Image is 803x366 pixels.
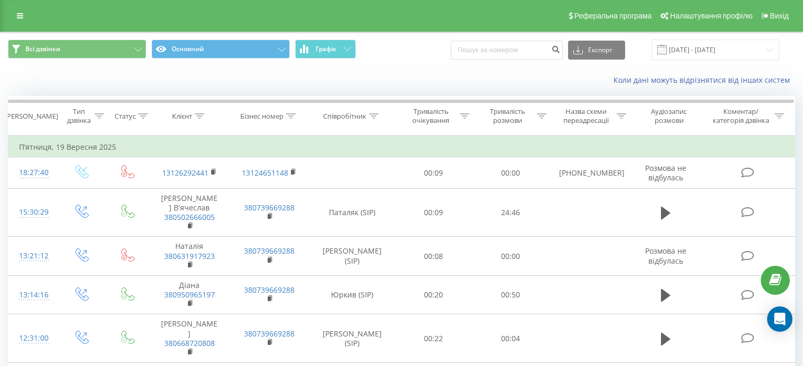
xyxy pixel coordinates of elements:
td: 00:22 [395,314,472,363]
div: Аудіозапис розмови [638,107,700,125]
input: Пошук за номером [451,41,563,60]
span: Графік [316,45,336,53]
div: 18:27:40 [19,162,47,183]
td: [PERSON_NAME] (SIP) [309,314,395,363]
td: 00:04 [472,314,549,363]
td: 00:20 [395,275,472,314]
div: 12:31:00 [19,328,47,349]
td: 00:00 [472,158,549,188]
a: 380739669288 [244,203,295,213]
div: Open Intercom Messenger [767,306,792,332]
div: Тип дзвінка [67,107,91,125]
button: Всі дзвінки [8,40,146,59]
div: Статус [115,112,136,121]
a: 380739669288 [244,329,295,339]
td: [PERSON_NAME] В'ячеслав [149,188,229,237]
a: 380950965197 [164,290,215,300]
a: 380739669288 [244,285,295,295]
div: [PERSON_NAME] [5,112,58,121]
td: Наталія [149,237,229,276]
a: 13124651148 [242,168,288,178]
a: 380739669288 [244,246,295,256]
a: 380668720808 [164,338,215,348]
div: 15:30:29 [19,202,47,223]
div: Бізнес номер [240,112,284,121]
span: Налаштування профілю [670,12,752,20]
div: Коментар/категорія дзвінка [710,107,772,125]
a: Коли дані можуть відрізнятися вiд інших систем [613,75,795,85]
span: Вихід [770,12,789,20]
td: Діана [149,275,229,314]
span: Реферальна програма [574,12,652,20]
a: 380631917923 [164,251,215,261]
span: Всі дзвінки [25,45,60,53]
td: 00:09 [395,158,472,188]
td: [PERSON_NAME] [149,314,229,363]
td: П’ятниця, 19 Вересня 2025 [8,137,795,158]
a: 13126292441 [162,168,209,178]
td: Паталяк (SIP) [309,188,395,237]
div: 13:21:12 [19,246,47,266]
td: 00:09 [395,188,472,237]
div: 13:14:16 [19,285,47,305]
div: Співробітник [323,112,366,121]
a: 380502666005 [164,212,215,222]
span: Розмова не відбулась [645,163,686,182]
button: Графік [295,40,356,59]
div: Тривалість очікування [405,107,458,125]
td: [PERSON_NAME] (SIP) [309,237,395,276]
div: Тривалість розмови [481,107,534,125]
td: 00:00 [472,237,549,276]
td: Юркив (SIP) [309,275,395,314]
td: 24:46 [472,188,549,237]
div: Клієнт [172,112,192,121]
td: 00:08 [395,237,472,276]
span: Розмова не відбулась [645,246,686,265]
div: Назва схеми переадресації [559,107,614,125]
button: Основний [152,40,290,59]
td: [PHONE_NUMBER] [549,158,628,188]
button: Експорт [568,41,625,60]
td: 00:50 [472,275,549,314]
